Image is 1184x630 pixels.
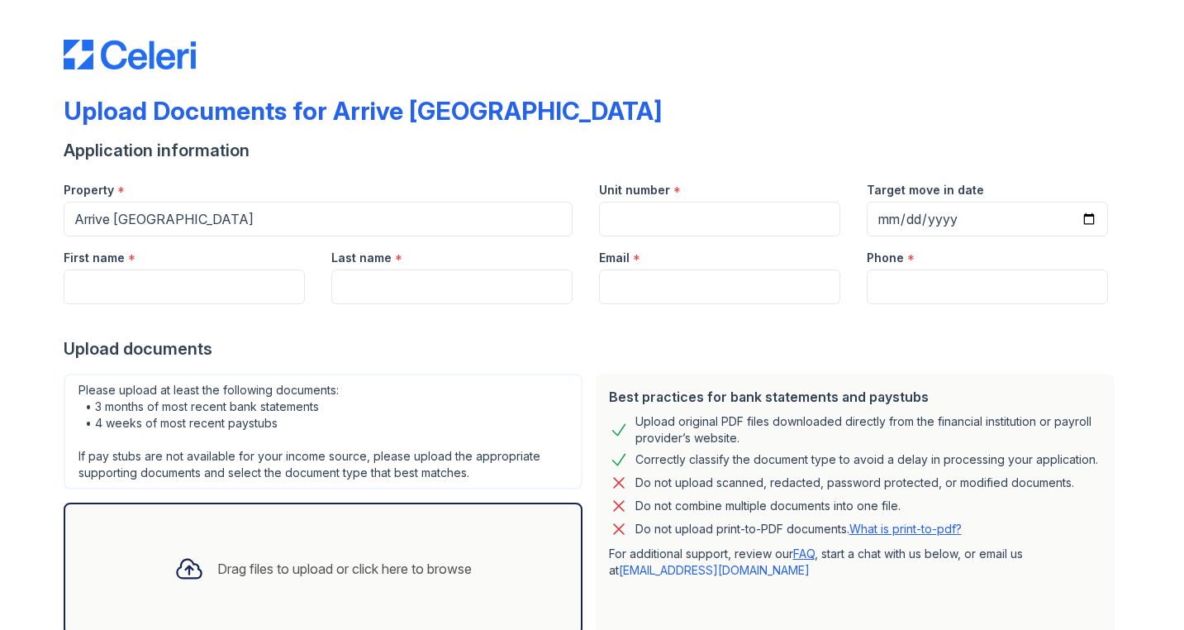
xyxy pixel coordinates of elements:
div: Upload documents [64,337,1121,360]
img: CE_Logo_Blue-a8612792a0a2168367f1c8372b55b34899dd931a85d93a1a3d3e32e68fde9ad4.png [64,40,196,69]
a: [EMAIL_ADDRESS][DOMAIN_NAME] [619,563,810,577]
label: Unit number [599,182,670,198]
a: What is print-to-pdf? [849,522,962,536]
label: Phone [867,250,904,266]
div: Do not upload scanned, redacted, password protected, or modified documents. [635,473,1074,493]
div: Best practices for bank statements and paystubs [609,387,1101,407]
label: First name [64,250,125,266]
div: Application information [64,139,1121,162]
div: Drag files to upload or click here to browse [217,559,472,579]
label: Target move in date [867,182,984,198]
div: Please upload at least the following documents: • 3 months of most recent bank statements • 4 wee... [64,374,582,489]
label: Email [599,250,630,266]
div: Upload Documents for Arrive [GEOGRAPHIC_DATA] [64,96,662,126]
label: Last name [331,250,392,266]
p: For additional support, review our , start a chat with us below, or email us at [609,546,1101,579]
div: Do not combine multiple documents into one file. [635,496,901,516]
p: Do not upload print-to-PDF documents. [635,521,962,537]
a: FAQ [793,546,815,561]
div: Upload original PDF files downloaded directly from the financial institution or payroll provider’... [635,413,1101,446]
label: Property [64,182,114,198]
div: Correctly classify the document type to avoid a delay in processing your application. [635,450,1098,470]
